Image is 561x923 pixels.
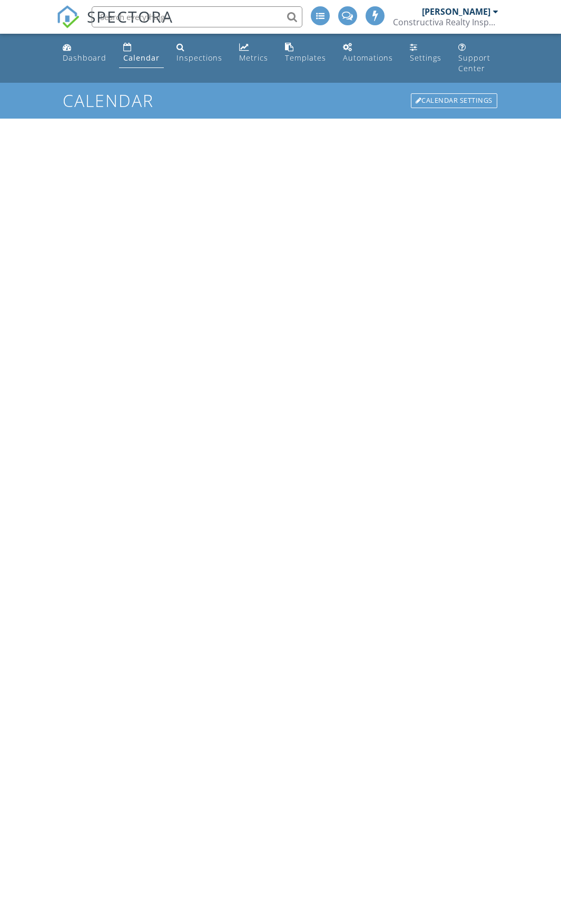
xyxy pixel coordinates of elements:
div: Calendar Settings [411,93,497,108]
a: Calendar Settings [410,92,498,109]
div: Metrics [239,53,268,63]
a: Settings [406,38,446,68]
h1: Calendar [63,91,498,110]
a: Inspections [172,38,227,68]
div: Automations [343,53,393,63]
a: Templates [281,38,330,68]
div: [PERSON_NAME] [422,6,490,17]
div: Settings [410,53,441,63]
div: Dashboard [63,53,106,63]
a: Calendar [119,38,164,68]
img: The Best Home Inspection Software - Spectora [56,5,80,28]
a: Metrics [235,38,272,68]
div: Constructiva Realty Inspections [393,17,498,27]
div: Support Center [458,53,490,73]
a: Dashboard [58,38,111,68]
div: Inspections [176,53,222,63]
input: Search everything... [92,6,302,27]
div: Templates [285,53,326,63]
a: Support Center [454,38,503,79]
a: SPECTORA [56,14,173,36]
a: Automations (Advanced) [339,38,397,68]
div: Calendar [123,53,160,63]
